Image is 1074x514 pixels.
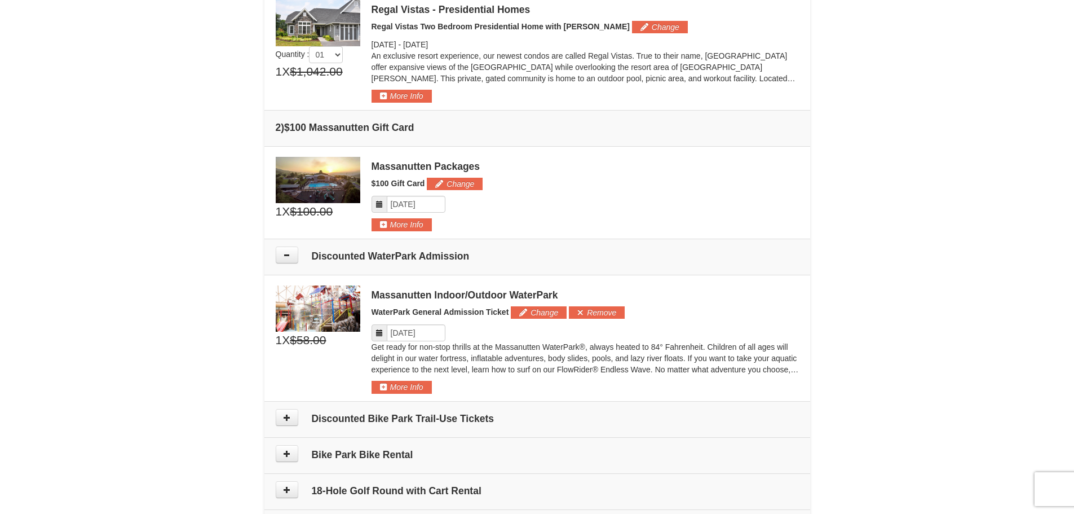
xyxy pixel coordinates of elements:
[276,285,360,332] img: 6619917-1403-22d2226d.jpg
[372,381,432,393] button: More Info
[372,161,799,172] div: Massanutten Packages
[276,485,799,497] h4: 18-Hole Golf Round with Cart Rental
[372,90,432,102] button: More Info
[276,203,282,220] span: 1
[290,203,333,220] span: $100.00
[569,306,625,319] button: Remove
[511,306,567,319] button: Change
[281,122,284,133] span: )
[372,179,425,188] span: $100 Gift Card
[403,40,428,49] span: [DATE]
[276,50,343,59] span: Quantity :
[372,50,799,84] p: An exclusive resort experience, our newest condos are called Regal Vistas. True to their name, [G...
[372,4,799,15] div: Regal Vistas - Presidential Homes
[632,21,688,33] button: Change
[372,40,396,49] span: [DATE]
[282,332,290,349] span: X
[282,203,290,220] span: X
[276,332,282,349] span: 1
[276,63,282,80] span: 1
[372,341,799,375] p: Get ready for non-stop thrills at the Massanutten WaterPark®, always heated to 84° Fahrenheit. Ch...
[427,178,483,190] button: Change
[372,307,509,317] span: WaterPark General Admission Ticket
[372,218,432,231] button: More Info
[276,449,799,460] h4: Bike Park Bike Rental
[372,289,799,301] div: Massanutten Indoor/Outdoor WaterPark
[282,63,290,80] span: X
[276,122,799,133] h4: 2 $100 Massanutten Gift Card
[372,22,630,31] span: Regal Vistas Two Bedroom Presidential Home with [PERSON_NAME]
[290,332,326,349] span: $58.00
[398,40,401,49] span: -
[276,157,360,203] img: 6619879-1.jpg
[290,63,342,80] span: $1,042.00
[276,251,799,262] h4: Discounted WaterPark Admission
[276,413,799,424] h4: Discounted Bike Park Trail-Use Tickets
